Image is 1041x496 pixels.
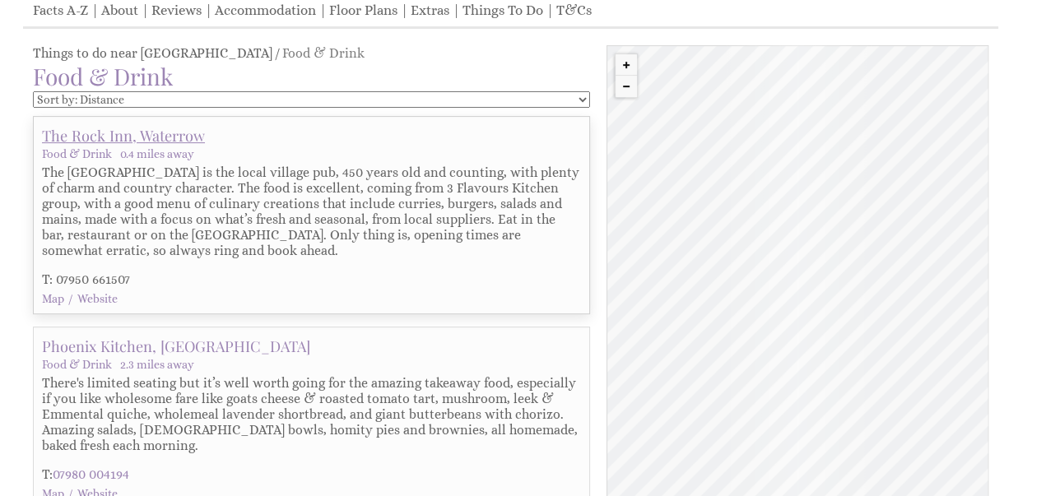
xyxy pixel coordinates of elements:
a: Food & Drink [42,358,112,371]
a: Website [77,292,118,305]
a: The Rock Inn, Waterrow [42,125,205,146]
a: Food & Drink [282,45,365,61]
li: 0.4 miles away [120,147,194,160]
button: Zoom out [616,76,637,97]
button: Zoom in [616,54,637,76]
p: There's limited seating but it’s well worth going for the amazing takeaway food, especially if yo... [42,375,581,453]
a: Extras [411,2,449,18]
a: Facts A-Z [33,2,88,18]
p: The [GEOGRAPHIC_DATA] is the local village pub, 450 years old and counting, with plenty of charm ... [42,165,581,258]
a: Things to do near [GEOGRAPHIC_DATA] [33,45,272,61]
a: Reviews [151,2,202,18]
p: T: [42,466,581,482]
a: Food & Drink [42,147,112,160]
a: 07980 004194 [53,466,129,482]
h1: Food & Drink [33,61,590,91]
p: T: 07950 661507 [42,271,581,287]
a: Map [42,292,64,305]
a: Accommodation [215,2,316,18]
a: Floor Plans [329,2,397,18]
a: Phoenix Kitchen, [GEOGRAPHIC_DATA] [42,336,310,356]
a: Things To Do [462,2,543,18]
a: About [101,2,138,18]
a: T&Cs [556,2,592,18]
li: 2.3 miles away [120,358,194,371]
